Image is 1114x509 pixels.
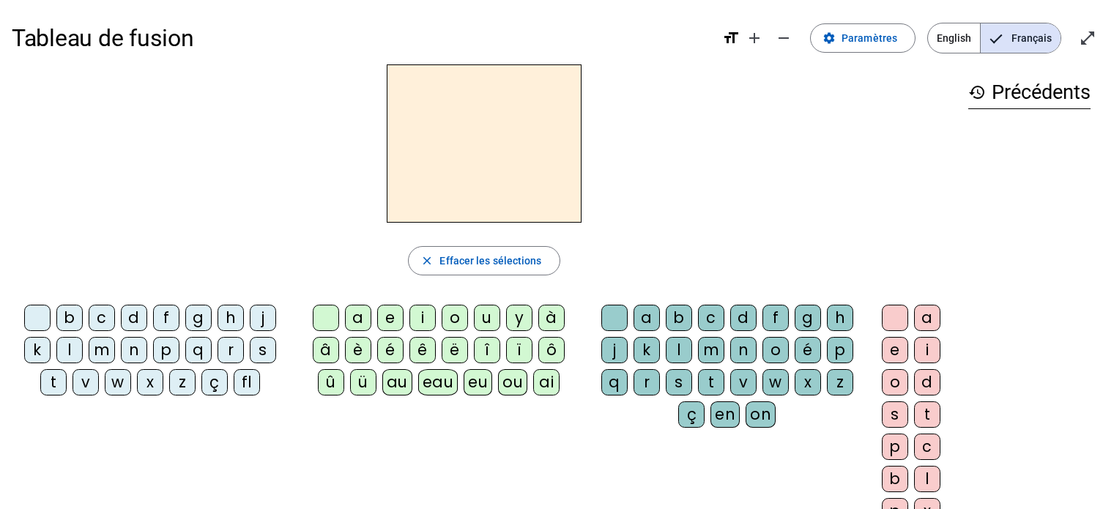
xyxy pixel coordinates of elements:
div: i [409,305,436,331]
div: z [827,369,853,395]
div: t [40,369,67,395]
div: f [762,305,789,331]
div: â [313,337,339,363]
div: ç [678,401,705,428]
div: p [153,337,179,363]
div: s [250,337,276,363]
div: e [377,305,404,331]
div: ç [201,369,228,395]
div: v [730,369,757,395]
div: q [185,337,212,363]
div: j [601,337,628,363]
div: g [795,305,821,331]
div: u [474,305,500,331]
mat-icon: open_in_full [1079,29,1096,47]
div: on [746,401,776,428]
div: v [73,369,99,395]
div: ai [533,369,560,395]
div: ô [538,337,565,363]
div: r [218,337,244,363]
span: Paramètres [842,29,897,47]
div: eau [418,369,458,395]
div: au [382,369,412,395]
mat-icon: close [420,254,434,267]
button: Entrer en plein écran [1073,23,1102,53]
div: h [218,305,244,331]
div: é [377,337,404,363]
div: é [795,337,821,363]
div: en [710,401,740,428]
div: n [730,337,757,363]
div: ü [350,369,376,395]
div: w [105,369,131,395]
div: p [827,337,853,363]
div: î [474,337,500,363]
span: Français [981,23,1061,53]
mat-icon: remove [775,29,792,47]
button: Effacer les sélections [408,246,560,275]
div: l [56,337,83,363]
div: fl [234,369,260,395]
mat-icon: format_size [722,29,740,47]
div: è [345,337,371,363]
div: x [795,369,821,395]
div: t [698,369,724,395]
div: e [882,337,908,363]
mat-icon: add [746,29,763,47]
div: k [24,337,51,363]
div: c [914,434,940,460]
mat-icon: history [968,83,986,101]
div: eu [464,369,492,395]
div: z [169,369,196,395]
div: a [634,305,660,331]
div: s [666,369,692,395]
div: o [442,305,468,331]
div: à [538,305,565,331]
div: j [250,305,276,331]
div: f [153,305,179,331]
div: h [827,305,853,331]
div: ë [442,337,468,363]
span: English [928,23,980,53]
div: c [698,305,724,331]
div: s [882,401,908,428]
div: d [914,369,940,395]
div: ê [409,337,436,363]
h3: Précédents [968,76,1091,109]
div: û [318,369,344,395]
div: a [345,305,371,331]
div: l [666,337,692,363]
div: y [506,305,532,331]
div: k [634,337,660,363]
div: m [89,337,115,363]
div: w [762,369,789,395]
span: Effacer les sélections [439,252,541,270]
div: t [914,401,940,428]
div: d [730,305,757,331]
button: Diminuer la taille de la police [769,23,798,53]
mat-icon: settings [822,31,836,45]
div: r [634,369,660,395]
div: ou [498,369,527,395]
div: a [914,305,940,331]
mat-button-toggle-group: Language selection [927,23,1061,53]
div: g [185,305,212,331]
div: ï [506,337,532,363]
div: o [762,337,789,363]
button: Paramètres [810,23,916,53]
div: b [882,466,908,492]
div: o [882,369,908,395]
div: b [56,305,83,331]
div: x [137,369,163,395]
div: l [914,466,940,492]
div: b [666,305,692,331]
button: Augmenter la taille de la police [740,23,769,53]
div: n [121,337,147,363]
div: q [601,369,628,395]
div: d [121,305,147,331]
div: i [914,337,940,363]
h1: Tableau de fusion [12,15,710,62]
div: p [882,434,908,460]
div: m [698,337,724,363]
div: c [89,305,115,331]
